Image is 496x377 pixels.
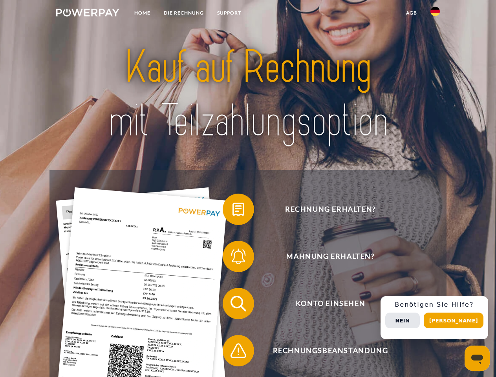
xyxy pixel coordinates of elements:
iframe: Schaltfläche zum Öffnen des Messaging-Fensters [465,346,490,371]
span: Rechnungsbeanstandung [234,335,426,366]
button: Rechnung erhalten? [223,194,427,225]
a: SUPPORT [210,6,248,20]
img: title-powerpay_de.svg [75,38,421,150]
span: Rechnung erhalten? [234,194,426,225]
button: Mahnung erhalten? [223,241,427,272]
button: Konto einsehen [223,288,427,319]
img: de [430,7,440,16]
h3: Benötigen Sie Hilfe? [385,301,483,309]
div: Schnellhilfe [381,296,488,339]
img: qb_bill.svg [229,199,248,219]
a: DIE RECHNUNG [157,6,210,20]
img: qb_bell.svg [229,247,248,266]
span: Konto einsehen [234,288,426,319]
button: [PERSON_NAME] [424,313,483,328]
img: qb_warning.svg [229,341,248,361]
span: Mahnung erhalten? [234,241,426,272]
a: Home [128,6,157,20]
button: Nein [385,313,420,328]
button: Rechnungsbeanstandung [223,335,427,366]
img: logo-powerpay-white.svg [56,9,119,16]
img: qb_search.svg [229,294,248,313]
a: agb [399,6,424,20]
